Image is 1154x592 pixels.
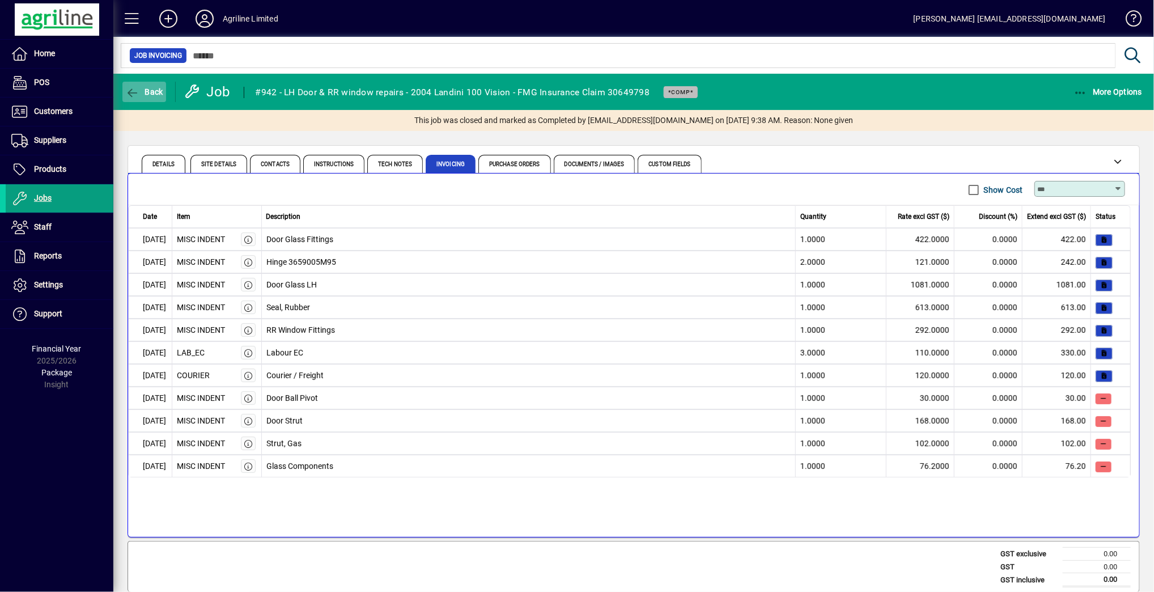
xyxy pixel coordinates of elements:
td: 1081.00 [1023,273,1091,296]
td: 2.0000 [796,251,886,273]
td: 1.0000 [796,455,886,477]
td: 168.00 [1023,409,1091,432]
span: Discount (%) [979,212,1017,222]
span: Quantity [800,212,826,222]
td: 1.0000 [796,364,886,387]
td: [DATE] [128,364,172,387]
td: 0.0000 [954,228,1023,251]
button: Add [150,9,186,29]
span: Package [41,368,72,377]
span: Contacts [261,162,290,167]
td: [DATE] [128,432,172,455]
div: MISC INDENT [177,302,225,314]
td: [DATE] [128,387,172,409]
span: Site Details [201,162,236,167]
span: This job was closed and marked as Completed by [EMAIL_ADDRESS][DOMAIN_NAME] on [DATE] 9:38 AM. [414,115,782,126]
span: Home [34,49,55,58]
span: Status [1096,212,1115,222]
span: Support [34,309,62,318]
td: 168.0000 [886,409,954,432]
span: Instructions [314,162,354,167]
td: Labour EC [262,341,796,364]
span: Products [34,164,66,174]
td: GST inclusive [995,573,1063,587]
td: 0.0000 [954,409,1023,432]
span: Rate excl GST ($) [898,212,949,222]
td: Glass Components [262,455,796,477]
td: 422.00 [1023,228,1091,251]
td: 330.00 [1023,341,1091,364]
app-page-header-button: Back [113,82,176,102]
span: Jobs [34,193,52,202]
td: 1.0000 [796,273,886,296]
td: [DATE] [128,319,172,341]
td: [DATE] [128,228,172,251]
td: 121.0000 [886,251,954,273]
div: MISC INDENT [177,279,225,291]
td: 1.0000 [796,432,886,455]
span: Details [152,162,175,167]
div: MISC INDENT [177,324,225,336]
span: Date [143,212,157,222]
td: Seal, Rubber [262,296,796,319]
a: Products [6,155,113,184]
div: MISC INDENT [177,392,225,404]
td: Door Ball Pivot [262,387,796,409]
td: 1.0000 [796,319,886,341]
span: Staff [34,222,52,231]
td: 0.0000 [954,341,1023,364]
a: Settings [6,271,113,299]
button: Back [122,82,166,102]
a: Suppliers [6,126,113,155]
td: 30.00 [1023,387,1091,409]
span: Customers [34,107,73,116]
td: 292.00 [1023,319,1091,341]
td: Door Glass LH [262,273,796,296]
span: Financial Year [32,344,82,353]
td: 0.0000 [954,364,1023,387]
td: 613.0000 [886,296,954,319]
td: [DATE] [128,296,172,319]
td: 1.0000 [796,409,886,432]
span: Suppliers [34,136,66,145]
td: 0.0000 [954,319,1023,341]
td: 242.00 [1023,251,1091,273]
div: Agriline Limited [223,10,278,28]
td: 30.0000 [886,387,954,409]
label: Show Cost [982,184,1023,196]
td: 1.0000 [796,228,886,251]
td: 0.0000 [954,455,1023,477]
td: [DATE] [128,341,172,364]
td: 120.00 [1023,364,1091,387]
td: RR Window Fittings [262,319,796,341]
td: GST [995,560,1063,573]
div: MISC INDENT [177,438,225,450]
td: 76.20 [1023,455,1091,477]
span: Purchase Orders [489,162,540,167]
button: More Options [1071,82,1145,102]
td: [DATE] [128,251,172,273]
td: 110.0000 [886,341,954,364]
span: Description [266,212,301,222]
span: More Options [1074,87,1143,96]
td: Door Strut [262,409,796,432]
a: Customers [6,98,113,126]
span: Custom Fields [648,162,690,167]
span: Tech Notes [378,162,412,167]
td: 0.00 [1063,573,1131,587]
div: Job [184,83,232,101]
td: 0.0000 [954,387,1023,409]
td: Door Glass Fittings [262,228,796,251]
td: 3.0000 [796,341,886,364]
td: 102.0000 [886,432,954,455]
div: #942 - LH Door & RR window repairs - 2004 Landini 100 Vision - FMG Insurance Claim 30649798 [256,83,650,102]
a: Support [6,300,113,328]
td: Hinge 3659005M95 [262,251,796,273]
td: 0.0000 [954,251,1023,273]
span: Documents / Images [565,162,625,167]
div: COURIER [177,370,210,382]
div: MISC INDENT [177,415,225,427]
td: [DATE] [128,455,172,477]
span: Item [177,212,190,222]
td: [DATE] [128,273,172,296]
